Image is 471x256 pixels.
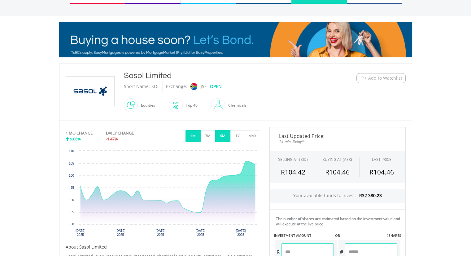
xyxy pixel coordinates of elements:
[151,81,159,92] div: SOL
[166,81,187,92] div: Exchange:
[70,223,74,226] text: 80
[66,148,260,241] div: Chart. Highcharts interactive chart.
[274,134,401,139] span: Last Updated Price:
[364,75,402,81] span: + Add to Watchlist
[66,244,260,250] h5: About Sasol Limited
[369,168,394,176] span: R104.46
[70,186,74,189] text: 95
[70,198,74,202] text: 90
[69,174,74,177] text: 100
[185,130,201,142] button: 1M
[359,192,382,198] span: R32 380.23
[59,22,412,57] img: EasyMortage Promotion Banner
[325,168,349,176] span: R104.46
[124,70,318,81] div: Sasol Limited
[75,229,85,236] text: [DATE] 2025
[200,130,216,142] button: 3M
[183,98,198,113] div: Top 40
[67,77,113,106] img: EQU.ZA.SOL.png
[230,130,245,142] button: 1Y
[124,81,150,92] div: Short Name:
[116,229,125,236] text: [DATE] 2025
[274,233,311,238] label: INVESTMENT AMOUNT
[372,157,391,162] div: LAST PRICE
[245,130,260,142] button: MAX
[276,216,403,227] div: The number of shares are estimated based on the investment value and will execute at the live price.
[356,73,406,83] button: Watchlist + Add to Watchlist
[201,81,207,92] div: JSE
[106,130,155,136] div: DAILY CHANGE
[215,130,230,142] button: 6M
[190,83,197,90] img: jse.png
[138,98,155,113] div: Equities
[274,139,401,144] span: 15-min. Delay*
[106,136,118,142] span: -1.47%
[322,157,352,162] span: BUYING AT (ASK)
[270,189,405,203] div: Your available funds to invest:
[334,233,341,238] label: -OR-
[278,157,308,162] div: SELLING AT (BID)
[70,136,81,142] span: 9.06%
[281,168,305,176] span: R104.42
[196,229,206,236] text: [DATE] 2025
[70,210,74,214] text: 85
[155,229,165,236] text: [DATE] 2025
[66,148,260,241] svg: Interactive chart
[236,229,246,236] text: [DATE] 2025
[386,233,401,238] label: #SHARES
[66,130,93,136] div: 1 MO CHANGE
[225,98,246,113] div: Chemicals
[69,162,74,165] text: 105
[69,149,74,153] text: 110
[210,81,222,92] div: OPEN
[360,76,364,80] img: Watchlist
